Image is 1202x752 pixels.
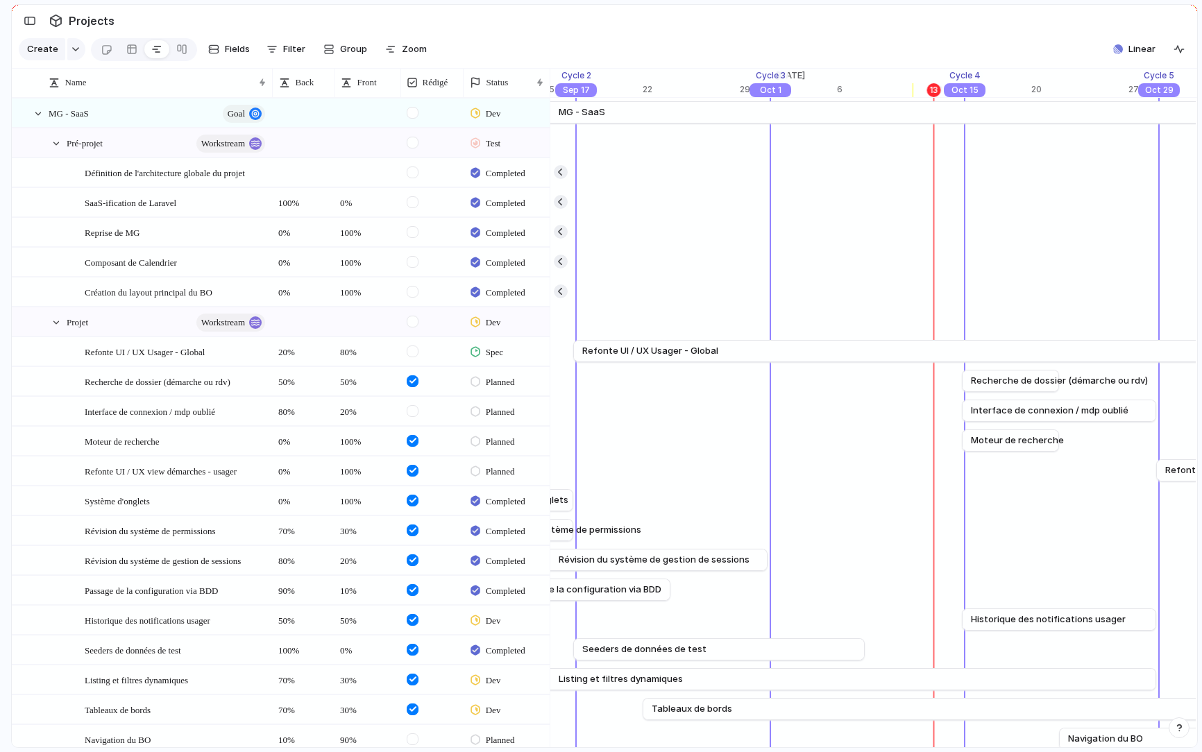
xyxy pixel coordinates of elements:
[85,284,212,300] span: Création du layout principal du BO
[971,430,1050,451] a: Moteur de recherche
[85,224,139,240] span: Reprise de MG
[559,672,683,686] span: Listing et filtres dynamiques
[486,584,525,598] span: Completed
[201,313,245,332] span: workstream
[486,733,515,747] span: Planned
[85,731,151,747] span: Navigation du BO
[335,487,400,509] span: 100%
[486,316,501,330] span: Dev
[66,8,117,33] span: Projects
[85,612,210,628] span: Historique des notifications usager
[335,606,400,628] span: 50%
[486,405,515,419] span: Planned
[273,547,333,568] span: 80%
[273,398,333,419] span: 80%
[335,517,400,538] span: 30%
[486,524,525,538] span: Completed
[335,219,400,240] span: 100%
[335,248,400,270] span: 100%
[196,314,265,332] button: workstream
[19,38,65,60] button: Create
[652,702,732,716] span: Tableaux de bords
[335,368,400,389] span: 50%
[335,547,400,568] span: 20%
[485,523,641,537] span: Révision du système de permissions
[486,286,525,300] span: Completed
[67,135,103,151] span: Pré-projet
[85,522,216,538] span: Révision du système de permissions
[753,69,788,82] div: Cycle 3
[335,726,400,747] span: 90%
[273,487,333,509] span: 0%
[196,135,265,153] button: workstream
[486,703,501,717] span: Dev
[1128,83,1198,96] div: 27
[750,83,791,97] div: Oct 1
[225,42,250,56] span: Fields
[1138,83,1180,97] div: Oct 29
[486,644,525,658] span: Completed
[485,549,759,570] a: Révision du système de gestion de sessions
[85,582,218,598] span: Passage de la configuration via BDD
[555,83,597,97] div: Sep 17
[273,338,333,359] span: 20%
[85,552,241,568] span: Révision du système de gestion de sessions
[203,38,255,60] button: Fields
[486,345,503,359] span: Spec
[559,69,594,82] div: Cycle 2
[335,278,400,300] span: 100%
[388,669,1147,690] a: Listing et filtres dynamiques
[971,609,1147,630] a: Historique des notifications usager
[273,636,333,658] span: 100%
[486,166,525,180] span: Completed
[486,435,515,449] span: Planned
[316,38,374,60] button: Group
[85,164,245,180] span: Définition de l'architecture globale du projet
[273,576,333,598] span: 90%
[85,343,205,359] span: Refonte UI / UX Usager - Global
[335,338,400,359] span: 80%
[335,457,400,479] span: 100%
[223,105,265,123] button: goal
[85,701,151,717] span: Tableaux de bords
[559,105,605,119] span: MG - SaaS
[85,642,181,658] span: Seeders de données de test
[85,493,150,509] span: Système d'onglets
[273,427,333,449] span: 0%
[1108,39,1161,60] button: Linear
[335,636,400,658] span: 0%
[486,256,525,270] span: Completed
[486,226,525,240] span: Completed
[486,196,525,210] span: Completed
[340,42,367,56] span: Group
[228,104,245,123] span: goal
[947,69,983,82] div: Cycle 4
[27,42,58,56] span: Create
[971,613,1126,626] span: Historique des notifications usager
[582,642,706,656] span: Seeders de données de test
[971,404,1128,418] span: Interface de connexion / mdp oublié
[582,639,856,660] a: Seeders de données de test
[944,83,985,97] div: Oct 15
[486,107,501,121] span: Dev
[582,344,718,358] span: Refonte UI / UX Usager - Global
[273,726,333,747] span: 10%
[1031,83,1128,96] div: 20
[971,400,1147,421] a: Interface de connexion / mdp oublié
[273,219,333,240] span: 0%
[971,374,1148,388] span: Recherche de dossier (démarche ou rdv)
[85,254,177,270] span: Composant de Calendrier
[85,194,176,210] span: SaaS-ification de Laravel
[335,189,400,210] span: 0%
[85,403,215,419] span: Interface de connexion / mdp oublié
[273,606,333,628] span: 50%
[335,666,400,687] span: 30%
[485,490,564,511] a: Système d'onglets
[485,579,661,600] a: Passage de la configuration via BDD
[504,583,661,597] span: Passage de la configuration via BDD
[201,134,245,153] span: workstream
[273,696,333,717] span: 70%
[1141,69,1177,82] div: Cycle 5
[768,69,813,83] span: [DATE]
[335,398,400,419] span: 20%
